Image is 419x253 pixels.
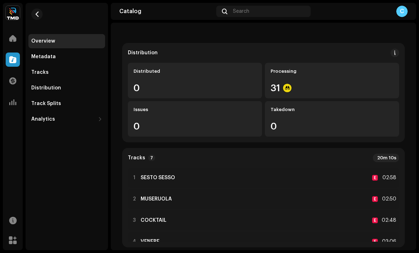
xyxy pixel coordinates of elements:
div: Takedown [271,107,393,112]
strong: COCKTAIL [141,218,167,223]
p-badge: 7 [148,155,155,161]
strong: MUSERUOLA [141,196,172,202]
strong: Tracks [128,155,145,161]
div: Processing [271,68,393,74]
re-m-nav-item: Distribution [28,81,105,95]
div: Distribution [128,50,158,56]
div: Track Splits [31,101,61,106]
strong: VENERE [141,239,159,244]
div: Catalog [119,9,213,14]
re-m-nav-item: Overview [28,34,105,48]
re-m-nav-dropdown: Analytics [28,112,105,126]
div: 02:50 [381,195,396,203]
div: E [372,239,378,244]
div: E [372,218,378,223]
div: 02:48 [381,216,396,225]
span: Search [233,9,249,14]
div: Issues [134,107,256,112]
div: Overview [31,38,55,44]
div: Analytics [31,116,55,122]
div: Metadata [31,54,56,60]
div: 02:58 [381,174,396,182]
re-m-nav-item: Tracks [28,65,105,79]
div: E [372,175,378,181]
div: C [396,6,408,17]
div: 03:06 [381,237,396,246]
div: Distribution [31,85,61,91]
div: Distributed [134,68,256,74]
strong: SESTO SESSO [141,175,175,181]
div: Tracks [31,70,49,75]
img: 622bc8f8-b98b-49b5-8c6c-3a84fb01c0a0 [6,6,20,20]
div: 20m 10s [373,154,399,162]
re-m-nav-item: Track Splits [28,97,105,111]
re-m-nav-item: Metadata [28,50,105,64]
div: E [372,196,378,202]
